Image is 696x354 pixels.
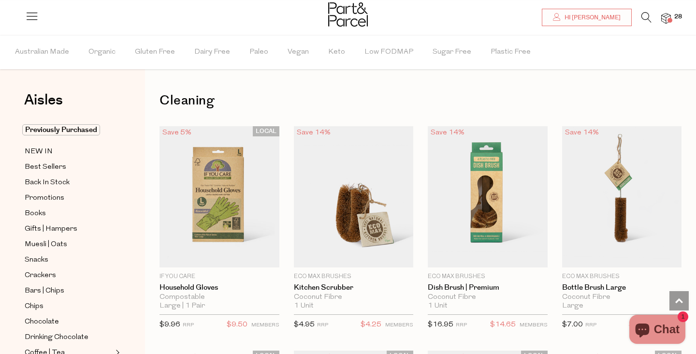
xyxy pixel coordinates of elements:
[491,35,531,69] span: Plastic Free
[25,332,88,343] span: Drinking Chocolate
[490,319,516,331] span: $14.65
[428,293,548,302] div: Coconut Fibre
[24,89,63,111] span: Aisles
[194,35,230,69] span: Dairy Free
[562,14,621,22] span: Hi [PERSON_NAME]
[294,302,314,310] span: 1 Unit
[249,35,268,69] span: Paleo
[25,269,113,281] a: Crackers
[88,35,116,69] span: Organic
[456,323,467,328] small: RRP
[159,126,279,267] img: Household Gloves
[25,285,113,297] a: Bars | Chips
[328,2,368,27] img: Part&Parcel
[159,302,205,310] span: Large | 1 Pair
[294,283,414,292] a: Kitchen Scrubber
[159,126,194,139] div: Save 5%
[159,272,279,281] p: If You Care
[24,93,63,117] a: Aisles
[562,302,583,310] span: Large
[25,146,53,158] span: NEW IN
[25,239,67,251] span: Muesli | Oats
[253,126,279,136] span: LOCAL
[562,126,602,139] div: Save 14%
[661,13,671,23] a: 28
[135,35,175,69] span: Gluten Free
[25,177,113,189] a: Back In Stock
[159,321,180,328] span: $9.96
[25,238,113,251] a: Muesli | Oats
[562,272,682,281] p: Eco Max Brushes
[328,35,345,69] span: Keto
[562,126,682,267] img: Bottle Brush Large
[159,293,279,302] div: Compostable
[25,285,64,297] span: Bars | Chips
[25,301,43,312] span: Chips
[183,323,194,328] small: RRP
[25,208,46,220] span: Books
[433,35,471,69] span: Sugar Free
[25,254,113,266] a: Snacks
[294,272,414,281] p: Eco Max Brushes
[15,35,69,69] span: Australian Made
[159,89,681,112] h1: Cleaning
[25,192,64,204] span: Promotions
[25,300,113,312] a: Chips
[25,331,113,343] a: Drinking Chocolate
[361,319,381,331] span: $4.25
[626,315,688,346] inbox-online-store-chat: Shopify online store chat
[294,321,315,328] span: $4.95
[294,126,414,267] img: Kitchen Scrubber
[25,177,70,189] span: Back In Stock
[585,323,596,328] small: RRP
[562,293,682,302] div: Coconut Fibre
[364,35,413,69] span: Low FODMAP
[428,302,448,310] span: 1 Unit
[520,323,548,328] small: MEMBERS
[428,126,548,267] img: Dish Brush | Premium
[385,323,413,328] small: MEMBERS
[25,316,59,328] span: Chocolate
[428,321,453,328] span: $16.95
[25,146,113,158] a: NEW IN
[428,283,548,292] a: Dish Brush | Premium
[25,223,113,235] a: Gifts | Hampers
[25,270,56,281] span: Crackers
[22,124,100,135] span: Previously Purchased
[159,283,279,292] a: Household Gloves
[317,323,328,328] small: RRP
[562,283,682,292] a: Bottle Brush Large
[428,272,548,281] p: Eco Max Brushes
[227,319,247,331] span: $9.50
[25,223,77,235] span: Gifts | Hampers
[25,207,113,220] a: Books
[25,161,113,173] a: Best Sellers
[288,35,309,69] span: Vegan
[562,321,583,328] span: $7.00
[672,13,684,21] span: 28
[542,9,632,26] a: Hi [PERSON_NAME]
[25,316,113,328] a: Chocolate
[251,323,279,328] small: MEMBERS
[25,124,113,136] a: Previously Purchased
[294,126,333,139] div: Save 14%
[25,192,113,204] a: Promotions
[25,254,48,266] span: Snacks
[294,293,414,302] div: Coconut Fibre
[25,162,66,173] span: Best Sellers
[428,126,467,139] div: Save 14%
